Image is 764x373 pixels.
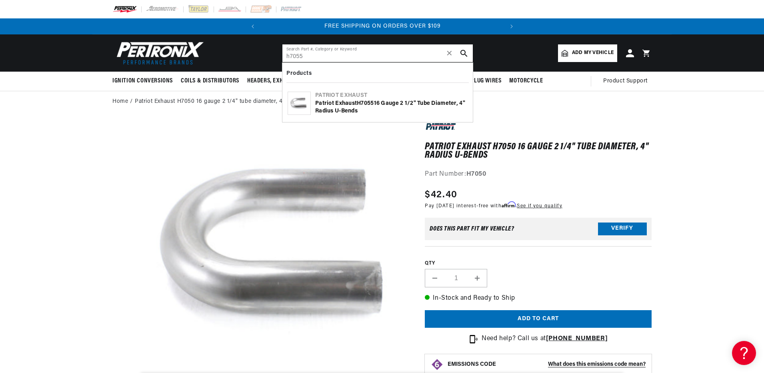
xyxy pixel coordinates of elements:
[466,171,486,177] strong: H7050
[502,202,516,208] span: Affirm
[112,97,128,106] a: Home
[517,204,562,209] a: See if you qualify - Learn more about Affirm Financing (opens in modal)
[177,72,243,90] summary: Coils & Distributors
[504,18,520,34] button: Translation missing: en.sections.announcements.next_announcement
[598,223,647,235] button: Verify
[482,334,608,344] p: Need help? Call us at
[425,169,652,180] div: Part Number:
[505,72,547,90] summary: Motorcycle
[425,143,652,159] h1: Patriot Exhaust H7050 16 gauge 2 1/4" tube diameter, 4" radius U-bends
[425,260,652,267] label: QTY
[603,77,648,86] span: Product Support
[425,188,457,202] span: $42.40
[261,22,504,31] div: Announcement
[243,72,345,90] summary: Headers, Exhausts & Components
[288,92,310,114] img: Patriot Exhaust H7055 16 gauge 2 1/2" tube diameter, 4" radius U-bends
[431,358,444,371] img: Emissions code
[455,44,473,62] button: search button
[603,72,652,91] summary: Product Support
[546,335,608,342] a: [PHONE_NUMBER]
[425,310,652,328] button: Add to cart
[261,22,504,31] div: 2 of 2
[112,77,173,85] span: Ignition Conversions
[425,202,562,210] p: Pay [DATE] interest-free with .
[425,293,652,304] p: In-Stock and Ready to Ship
[448,361,646,368] button: EMISSIONS CODEWhat does this emissions code mean?
[92,18,672,34] slideshow-component: Translation missing: en.sections.announcements.announcement_bar
[112,72,177,90] summary: Ignition Conversions
[324,23,441,29] span: FREE SHIPPING ON ORDERS OVER $109
[430,226,514,232] div: Does This part fit My vehicle?
[548,361,646,367] strong: What does this emissions code mean?
[315,92,468,100] div: Patriot Exhaust
[357,100,374,106] b: H7055
[453,77,502,85] span: Spark Plug Wires
[315,100,468,115] div: Patriot Exhaust 16 gauge 2 1/2" tube diameter, 4" radius U-bends
[112,39,204,67] img: Pertronix
[448,361,496,367] strong: EMISSIONS CODE
[112,97,652,106] nav: breadcrumbs
[509,77,543,85] span: Motorcycle
[282,44,473,62] input: Search Part #, Category or Keyword
[247,77,341,85] span: Headers, Exhausts & Components
[245,18,261,34] button: Translation missing: en.sections.announcements.previous_announcement
[572,49,614,57] span: Add my vehicle
[135,97,328,106] a: Patriot Exhaust H7050 16 gauge 2 1/4" tube diameter, 4" radius U-bends
[449,72,506,90] summary: Spark Plug Wires
[286,70,312,76] b: Products
[558,44,617,62] a: Add my vehicle
[181,77,239,85] span: Coils & Distributors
